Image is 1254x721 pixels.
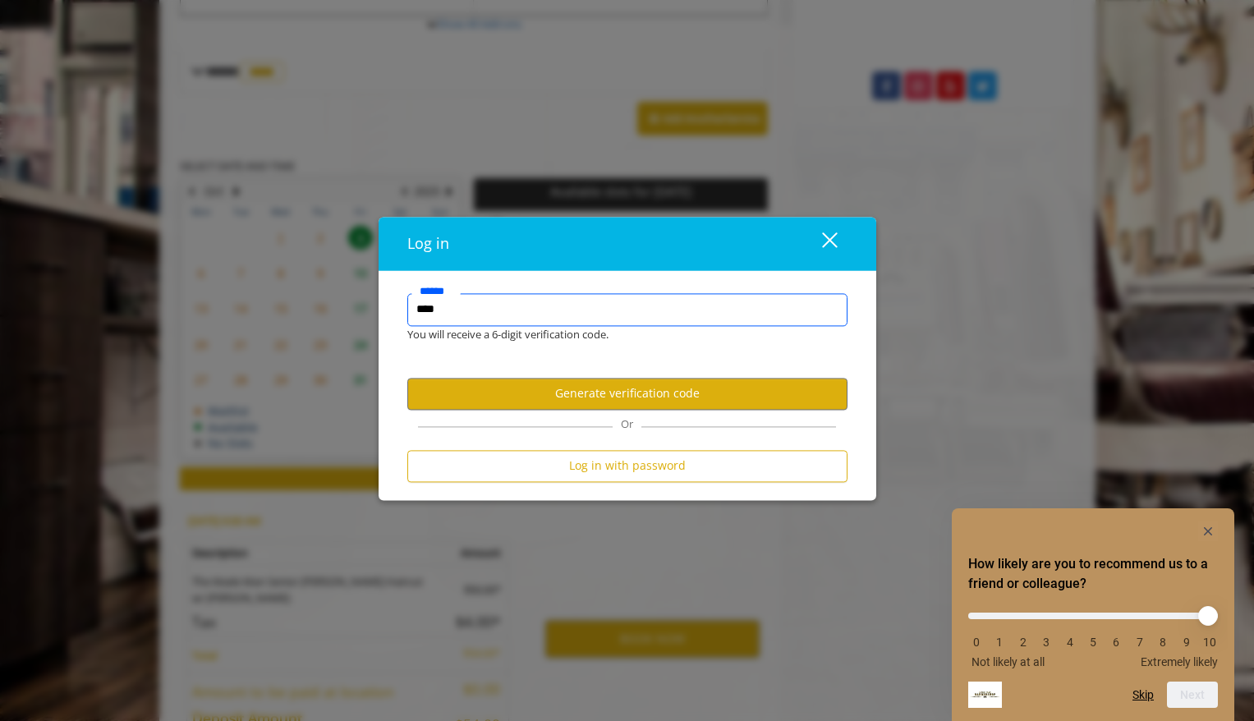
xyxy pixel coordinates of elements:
div: close dialog [803,232,836,256]
li: 8 [1155,636,1171,649]
li: 6 [1108,636,1124,649]
span: Or [613,416,641,431]
li: 0 [968,636,985,649]
li: 3 [1038,636,1054,649]
span: Extremely likely [1141,655,1218,668]
li: 5 [1085,636,1101,649]
li: 9 [1178,636,1195,649]
div: You will receive a 6-digit verification code. [395,326,835,343]
button: Generate verification code [407,378,847,410]
button: close dialog [792,227,847,260]
span: Not likely at all [972,655,1045,668]
h2: How likely are you to recommend us to a friend or colleague? Select an option from 0 to 10, with ... [968,554,1218,594]
li: 2 [1015,636,1031,649]
button: Log in with password [407,450,847,482]
span: Log in [407,233,449,253]
li: 10 [1201,636,1218,649]
button: Hide survey [1198,521,1218,541]
div: How likely are you to recommend us to a friend or colleague? Select an option from 0 to 10, with ... [968,521,1218,708]
li: 1 [991,636,1008,649]
div: How likely are you to recommend us to a friend or colleague? Select an option from 0 to 10, with ... [968,600,1218,668]
button: Skip [1132,688,1154,701]
li: 7 [1132,636,1148,649]
button: Next question [1167,682,1218,708]
li: 4 [1062,636,1078,649]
